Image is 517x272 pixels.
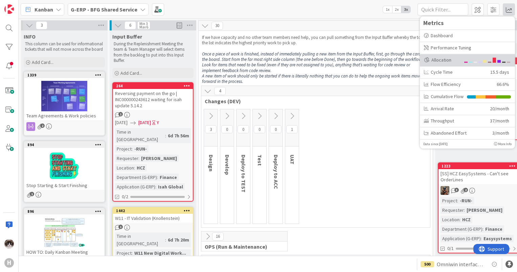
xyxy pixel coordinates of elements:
[166,236,191,244] div: 6d 7h 20m
[118,112,123,116] span: 1
[464,188,468,192] span: 2
[115,119,128,126] span: [DATE]
[212,232,224,241] span: 16
[221,125,233,133] span: 0
[24,142,104,148] div: 894
[465,206,504,214] div: [PERSON_NAME]
[490,68,509,76] div: 15.5 days
[116,84,193,88] div: 264
[441,225,482,233] div: Department (G-ERP)
[211,22,223,30] span: 30
[27,142,104,147] div: 894
[132,249,133,257] span: :
[165,236,166,244] span: :
[71,6,137,13] b: G-ERP - BFG Shared Service
[214,87,226,95] span: 4
[424,81,492,88] div: Flow Efficiency
[30,192,34,196] span: 1
[112,33,142,40] span: Input Buffer
[4,239,14,249] img: Kv
[484,225,504,233] div: Finance
[40,123,45,128] span: 2
[286,125,298,133] span: 1
[115,128,165,143] div: Time in [GEOGRAPHIC_DATA]
[421,261,434,267] div: 500
[156,183,185,190] div: Isah Global
[115,145,132,153] div: Project
[115,249,132,257] div: Project
[113,208,193,214] div: 1442
[254,125,265,133] span: 0
[205,243,279,250] span: OPS (Run & Maintenance)
[441,197,457,204] div: Project
[458,197,474,204] div: -RUN-
[166,132,191,139] div: 6d 7h 56m
[4,4,14,14] img: Visit kanbanzone.com
[454,188,459,192] span: 3
[202,62,411,73] em: Look for items that need to be fixed (even if they are not assigned to you), anything that’s wait...
[482,225,484,233] span: :
[497,81,509,88] div: 66.6 %
[273,155,279,189] span: Deploy to ACC
[492,129,509,137] div: 3/month
[27,209,104,214] div: 896
[24,248,104,256] div: HOW TO: Daily Kanban Meeting
[447,245,454,252] span: 0/1
[24,208,105,269] a: 896HOW TO: Daily Kanban Meeting
[118,225,123,229] span: 1
[423,141,448,146] p: Data since [DATE]
[256,155,263,166] span: Test
[14,1,31,9] span: Support
[490,105,509,112] div: 20/month
[224,155,231,175] span: Develop
[24,208,104,214] div: 896
[115,164,134,172] div: Location
[157,174,158,181] span: :
[139,22,148,25] div: Min 3
[165,132,166,139] span: :
[464,206,465,214] span: :
[205,125,217,133] span: 3
[441,206,464,214] div: Requester
[424,56,460,64] div: Allocation
[122,193,128,200] span: 0/2
[424,32,511,39] div: Dashboard
[134,164,135,172] span: :
[24,72,104,78] div: 1339
[494,141,512,146] p: More Info
[460,216,472,223] div: HCZ
[202,35,429,46] p: If we have capacity and no other team members need help, you can pull something from the Input Bu...
[424,44,511,51] div: Performance Tuning
[35,5,53,14] span: Kanban
[113,83,193,89] div: 264
[27,73,104,77] div: 1339
[24,33,36,40] span: INFO
[24,181,104,190] div: Stop Starting & Start Finishing
[113,208,193,223] div: 1442W11 - IT Validation (Knollenstein)
[132,145,133,153] span: :
[240,155,247,192] span: Deploy to TEST
[490,117,509,124] div: 37/month
[481,235,482,242] span: :
[135,164,147,172] div: HCZ
[113,83,193,110] div: 264Reversing payment on the go | INC000000243612 waiting for isah update 5.14.2
[113,89,193,110] div: Reversing payment on the go | INC000000243612 waiting for isah update 5.14.2
[205,98,422,105] span: Changes (DEV)
[238,125,249,133] span: 0
[115,155,138,162] div: Requester
[155,183,156,190] span: :
[482,235,514,242] div: Easysystems
[158,174,179,181] div: Finance
[24,142,104,190] div: 894Stop Starting & Start Finishing
[24,71,105,136] a: 1339Team Agreements & Work policies
[36,21,47,29] span: 3
[424,105,485,112] div: Arrival Rate
[157,119,159,126] div: Y
[139,25,148,29] div: Max 6
[289,155,296,164] span: UAT
[32,59,53,65] span: Add Card...
[202,51,429,62] em: Once a piece of work is finished, instead of immediately pulling a new item from the Input Buffer...
[115,232,165,247] div: Time in [GEOGRAPHIC_DATA]
[138,119,151,126] span: [DATE]
[202,73,422,84] em: A new item of work should only be started if there is literally nothing that you can do to help t...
